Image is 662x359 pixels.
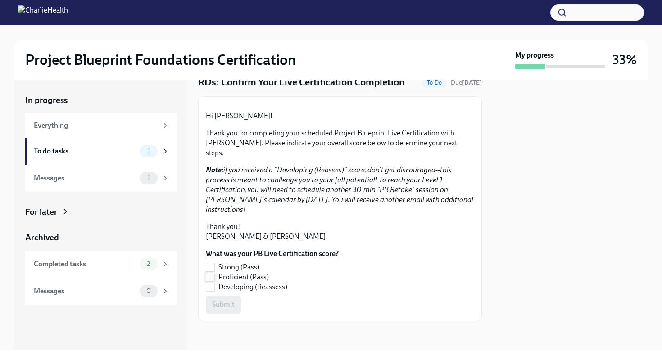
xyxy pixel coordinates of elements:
[141,260,155,267] span: 2
[25,165,177,192] a: Messages1
[25,232,177,243] a: Archived
[206,166,473,214] em: if you received a "Developing (Reasses)" score, don't get discouraged--this process is meant to c...
[218,282,287,292] span: Developing (Reassess)
[422,79,447,86] span: To Do
[25,51,296,69] h2: Project Blueprint Foundations Certification
[218,272,269,282] span: Proficient (Pass)
[142,175,155,181] span: 1
[462,79,482,86] strong: [DATE]
[206,249,339,259] label: What was your PB Live Certification score?
[25,138,177,165] a: To do tasks1
[206,222,474,242] p: Thank you! [PERSON_NAME] & [PERSON_NAME]
[218,262,259,272] span: Strong (Pass)
[25,94,177,106] a: In progress
[612,52,637,68] h3: 33%
[34,286,136,296] div: Messages
[34,121,158,130] div: Everything
[34,146,136,156] div: To do tasks
[25,278,177,305] a: Messages0
[198,76,405,89] h4: RDs: Confirm Your Live Certification Completion
[25,206,177,218] a: For later
[206,166,223,174] strong: Note:
[25,206,57,218] div: For later
[34,259,136,269] div: Completed tasks
[25,251,177,278] a: Completed tasks2
[206,111,474,121] p: Hi [PERSON_NAME]!
[142,148,155,154] span: 1
[141,287,156,294] span: 0
[515,50,554,60] strong: My progress
[451,79,482,86] span: Due
[34,173,136,183] div: Messages
[18,5,68,20] img: CharlieHealth
[206,128,474,158] p: Thank you for completing your scheduled Project Blueprint Live Certification with [PERSON_NAME]. ...
[25,113,177,138] a: Everything
[451,78,482,87] span: September 15th, 2025 11:00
